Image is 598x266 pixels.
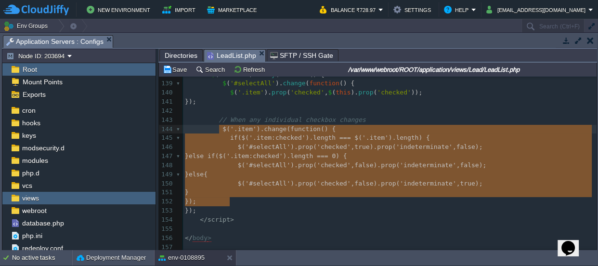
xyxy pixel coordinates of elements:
[20,169,41,177] span: php.d
[317,161,351,169] span: 'checked'
[20,119,42,127] a: hooks
[159,152,174,161] div: 147
[238,143,242,150] span: $
[189,171,204,178] span: else
[392,143,396,150] span: (
[87,4,153,15] button: New Environment
[238,89,264,96] span: '.item'
[241,134,245,141] span: $
[185,188,189,196] span: }
[20,181,34,190] a: vcs
[270,50,333,61] span: SFTP / SSH Gate
[200,216,208,223] span: </
[159,125,174,134] div: 144
[486,4,588,15] button: [EMAIL_ADDRESS][DOMAIN_NAME]
[396,134,418,141] span: length
[290,125,321,133] span: function
[290,89,324,96] span: 'checked'
[257,71,275,78] span: ready
[222,80,226,87] span: $
[283,80,306,87] span: change
[354,180,373,187] span: false
[286,125,290,133] span: (
[351,143,354,150] span: ,
[20,231,44,240] a: php.ini
[249,71,257,78] span: ).
[204,49,266,61] li: /var/www/webroot/ROOT/application/views/Lead/LeadList.php
[313,143,317,150] span: (
[400,180,456,187] span: 'indeterminate'
[159,215,174,225] div: 154
[185,152,189,160] span: }
[456,180,460,187] span: ,
[163,65,190,74] button: Save
[321,125,336,133] span: () {
[20,144,66,152] a: modsecurity.d
[219,152,222,160] span: $
[226,125,230,133] span: (
[272,89,286,96] span: prop
[162,4,198,15] button: Import
[354,161,373,169] span: false
[298,161,313,169] span: prop
[230,80,275,87] span: '#selectAll'
[159,97,174,106] div: 141
[249,134,305,141] span: '.item:checked'
[20,106,37,115] a: cron
[159,225,174,234] div: 155
[309,71,324,78] span: () {
[208,152,215,160] span: if
[290,180,298,187] span: ).
[77,253,146,263] button: Deployment Manager
[222,152,226,160] span: (
[313,180,317,187] span: (
[411,89,422,96] span: ));
[230,89,234,96] span: $
[558,227,588,256] iframe: chat widget
[264,125,286,133] span: change
[389,134,396,141] span: ).
[279,71,310,78] span: function
[377,89,411,96] span: 'checked'
[358,89,373,96] span: prop
[222,125,226,133] span: $
[185,98,196,105] span: });
[245,134,249,141] span: (
[215,152,219,160] span: (
[320,4,378,15] button: Balance ₹728.97
[20,131,38,140] a: keys
[159,133,174,143] div: 145
[305,80,309,87] span: (
[21,90,47,99] a: Exports
[290,161,298,169] span: ).
[313,161,317,169] span: (
[226,80,230,87] span: (
[290,152,313,160] span: length
[354,134,358,141] span: $
[396,143,452,150] span: 'indeterminate'
[475,180,483,187] span: );
[339,80,354,87] span: () {
[370,143,377,150] span: ).
[460,180,475,187] span: true
[317,180,351,187] span: 'checked'
[230,125,257,133] span: '.item'
[189,152,204,160] span: else
[396,180,400,187] span: (
[275,80,283,87] span: ).
[208,216,230,223] span: script
[453,143,456,150] span: ,
[204,171,208,178] span: {
[456,143,475,150] span: false
[21,78,64,86] span: Mount Points
[377,143,392,150] span: prop
[159,79,174,88] div: 139
[20,244,65,253] a: redeploy.conf
[12,250,72,266] div: No active tasks
[20,156,50,165] a: modules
